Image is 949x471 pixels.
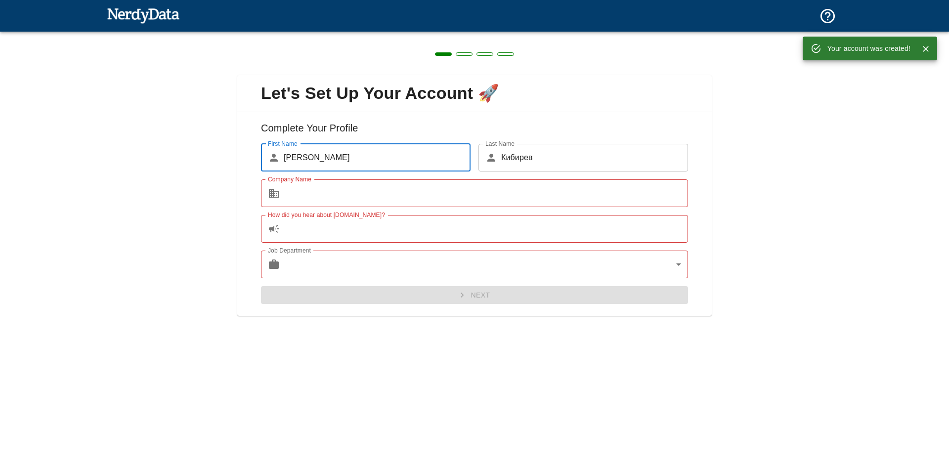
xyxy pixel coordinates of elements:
[918,42,933,56] button: Close
[813,1,842,31] button: Support and Documentation
[827,40,910,57] div: Your account was created!
[268,175,311,183] label: Company Name
[245,120,704,144] h6: Complete Your Profile
[245,83,704,104] span: Let's Set Up Your Account 🚀
[268,246,311,255] label: Job Department
[485,139,515,148] label: Last Name
[268,139,298,148] label: First Name
[268,211,385,219] label: How did you hear about [DOMAIN_NAME]?
[107,5,179,25] img: NerdyData.com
